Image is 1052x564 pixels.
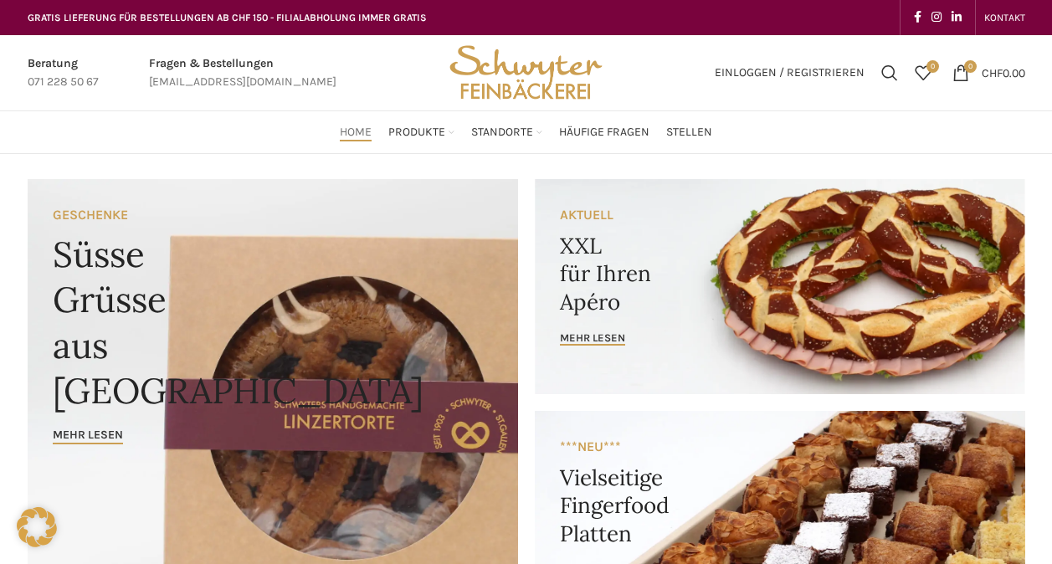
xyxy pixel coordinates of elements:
[19,115,1034,149] div: Main navigation
[715,67,865,79] span: Einloggen / Registrieren
[535,179,1025,394] a: Banner link
[388,115,454,149] a: Produkte
[976,1,1034,34] div: Secondary navigation
[471,115,542,149] a: Standorte
[471,125,533,141] span: Standorte
[28,12,427,23] span: GRATIS LIEFERUNG FÜR BESTELLUNGEN AB CHF 150 - FILIALABHOLUNG IMMER GRATIS
[926,60,939,73] span: 0
[559,115,649,149] a: Häufige Fragen
[964,60,977,73] span: 0
[666,115,712,149] a: Stellen
[149,54,336,92] a: Infobox link
[666,125,712,141] span: Stellen
[909,6,926,29] a: Facebook social link
[340,115,372,149] a: Home
[559,125,649,141] span: Häufige Fragen
[984,1,1025,34] a: KONTAKT
[388,125,445,141] span: Produkte
[28,54,99,92] a: Infobox link
[982,65,1003,79] span: CHF
[340,125,372,141] span: Home
[944,56,1034,90] a: 0 CHF0.00
[906,56,940,90] a: 0
[982,65,1025,79] bdi: 0.00
[984,12,1025,23] span: KONTAKT
[947,6,967,29] a: Linkedin social link
[926,6,947,29] a: Instagram social link
[873,56,906,90] a: Suchen
[444,35,608,110] img: Bäckerei Schwyter
[706,56,873,90] a: Einloggen / Registrieren
[444,64,608,79] a: Site logo
[906,56,940,90] div: Meine Wunschliste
